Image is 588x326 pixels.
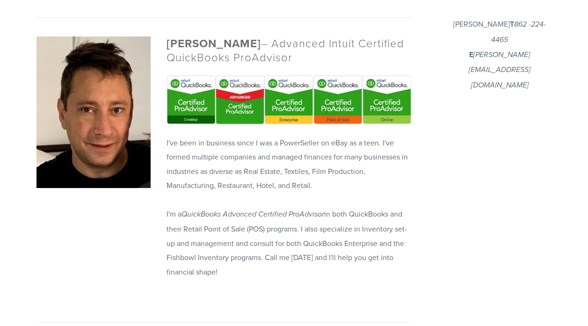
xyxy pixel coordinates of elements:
strong: [PERSON_NAME] [167,35,261,51]
p: I've been in business since I was a PowerSeller on eBay as a teen. I've formed multiple companies... [167,136,411,279]
h2: – Advanced Intuit Certified QuickBooks ProAdvisor [167,36,411,64]
em: [PERSON_NAME][EMAIL_ADDRESS][DOMAIN_NAME] [469,51,530,90]
p: [PERSON_NAME] [448,17,552,93]
em: QuickBooks Advanced Certified ProAdvisor [181,210,324,219]
strong: E [469,49,473,60]
img: FF%2B-%2BNew%2BProfile.jpg [36,36,151,188]
strong: T [510,19,514,29]
em: 862 -224-4465 [491,20,546,44]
